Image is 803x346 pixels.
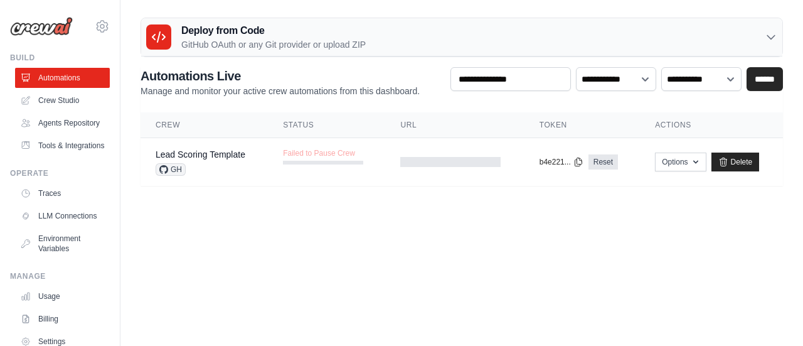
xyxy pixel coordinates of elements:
[268,112,385,138] th: Status
[141,67,420,85] h2: Automations Live
[156,163,186,176] span: GH
[15,90,110,111] a: Crew Studio
[640,112,783,138] th: Actions
[740,286,803,346] iframe: Chat Widget
[141,112,268,138] th: Crew
[540,157,583,167] button: b4e221...
[15,68,110,88] a: Automations
[15,206,110,226] a: LLM Connections
[181,38,366,51] p: GitHub OAuth or any Git provider or upload ZIP
[711,153,760,171] a: Delete
[655,153,706,171] button: Options
[15,113,110,133] a: Agents Repository
[15,136,110,156] a: Tools & Integrations
[181,23,366,38] h3: Deploy from Code
[10,53,110,63] div: Build
[10,271,110,281] div: Manage
[588,154,618,170] a: Reset
[385,112,524,138] th: URL
[10,168,110,178] div: Operate
[15,183,110,203] a: Traces
[156,149,245,159] a: Lead Scoring Template
[524,112,641,138] th: Token
[283,148,355,158] span: Failed to Pause Crew
[10,17,73,36] img: Logo
[15,309,110,329] a: Billing
[15,229,110,259] a: Environment Variables
[141,85,420,97] p: Manage and monitor your active crew automations from this dashboard.
[15,286,110,306] a: Usage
